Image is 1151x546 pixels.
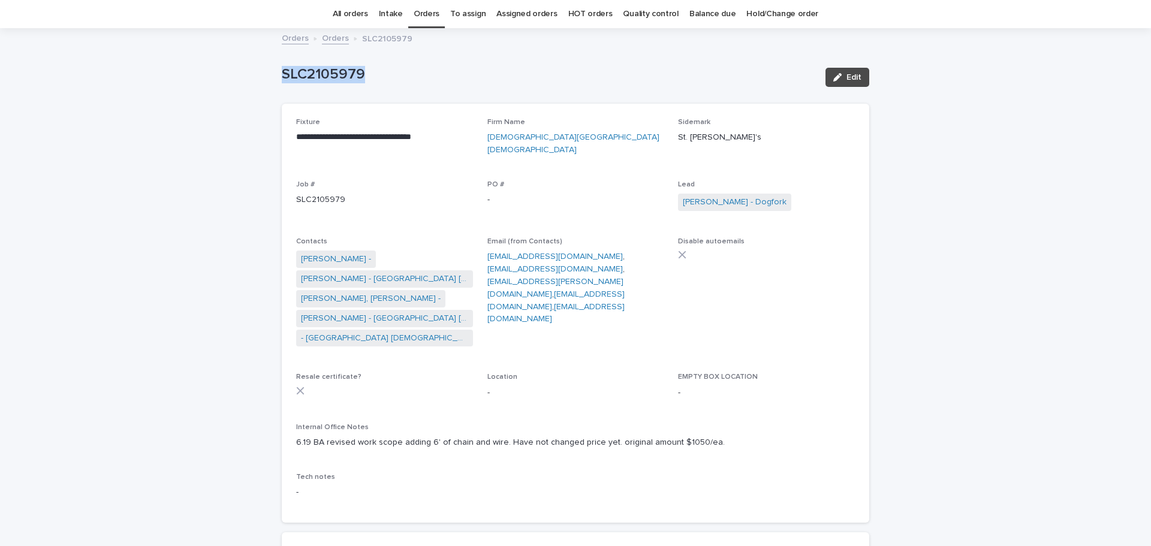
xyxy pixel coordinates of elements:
[487,238,562,245] span: Email (from Contacts)
[487,265,623,273] a: [EMAIL_ADDRESS][DOMAIN_NAME]
[322,31,349,44] a: Orders
[301,253,371,266] a: [PERSON_NAME] -
[296,486,855,499] p: -
[296,119,320,126] span: Fixture
[487,119,525,126] span: Firm Name
[487,303,625,324] a: [EMAIL_ADDRESS][DOMAIN_NAME]
[282,31,309,44] a: Orders
[296,181,315,188] span: Job #
[487,373,517,381] span: Location
[296,424,369,431] span: Internal Office Notes
[487,181,504,188] span: PO #
[487,194,664,206] p: -
[678,373,758,381] span: EMPTY BOX LOCATION
[825,68,869,87] button: Edit
[678,131,855,144] p: St. [PERSON_NAME]'s
[487,277,623,298] a: [EMAIL_ADDRESS][PERSON_NAME][DOMAIN_NAME]
[296,436,855,449] p: 6.19 BA revised work scope adding 6' of chain and wire. Have not changed price yet. original amou...
[683,196,787,209] a: [PERSON_NAME] - Dogfork
[301,332,468,345] a: - [GEOGRAPHIC_DATA] [DEMOGRAPHIC_DATA][GEOGRAPHIC_DATA]
[846,73,861,82] span: Edit
[301,273,468,285] a: [PERSON_NAME] - [GEOGRAPHIC_DATA] [DEMOGRAPHIC_DATA][GEOGRAPHIC_DATA]
[487,131,664,156] a: [DEMOGRAPHIC_DATA][GEOGRAPHIC_DATA][DEMOGRAPHIC_DATA]
[296,473,335,481] span: Tech notes
[282,66,816,83] p: SLC2105979
[678,181,695,188] span: Lead
[301,312,468,325] a: [PERSON_NAME] - [GEOGRAPHIC_DATA] [DEMOGRAPHIC_DATA][GEOGRAPHIC_DATA]
[487,290,625,311] a: [EMAIL_ADDRESS][DOMAIN_NAME]
[487,251,664,325] p: , , , ,
[678,119,710,126] span: Sidemark
[487,387,664,399] p: -
[487,252,623,261] a: [EMAIL_ADDRESS][DOMAIN_NAME]
[678,238,745,245] span: Disable autoemails
[296,238,327,245] span: Contacts
[296,194,473,206] p: SLC2105979
[296,373,361,381] span: Resale certificate?
[301,292,441,305] a: [PERSON_NAME], [PERSON_NAME] -
[362,31,412,44] p: SLC2105979
[678,387,855,399] p: -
